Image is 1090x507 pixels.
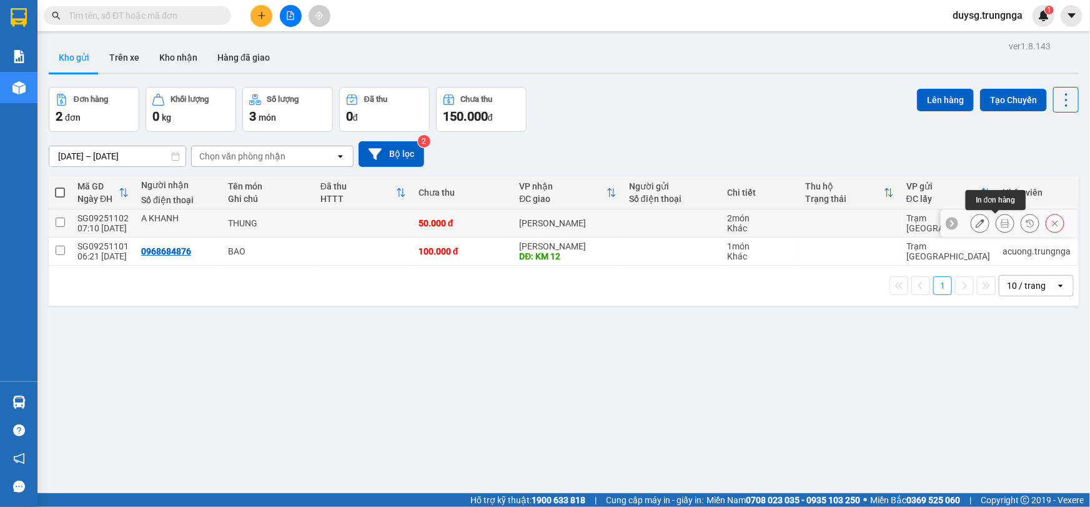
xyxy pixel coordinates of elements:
[359,141,424,167] button: Bộ lọc
[315,11,324,20] span: aim
[141,180,216,190] div: Người nhận
[519,218,617,228] div: [PERSON_NAME]
[906,181,981,191] div: VP gửi
[77,194,119,204] div: Ngày ĐH
[727,223,793,233] div: Khác
[267,95,299,104] div: Số lượng
[971,214,989,233] div: Sửa đơn hàng
[99,43,149,73] button: Trên xe
[418,135,430,148] sup: 2
[146,87,236,132] button: Khối lượng0kg
[461,95,493,104] div: Chưa thu
[346,109,353,124] span: 0
[228,218,308,228] div: THUNG
[259,113,276,123] span: món
[286,11,295,20] span: file-add
[49,146,186,166] input: Select a date range.
[1021,496,1029,504] span: copyright
[164,56,218,78] span: KM 12
[56,109,62,124] span: 2
[228,194,308,204] div: Ghi chú
[488,113,493,123] span: đ
[980,89,1047,111] button: Tạo Chuyến
[228,181,308,191] div: Tên món
[171,95,209,104] div: Khối lượng
[52,11,61,20] span: search
[933,276,952,295] button: 1
[606,493,703,507] span: Cung cấp máy in - giấy in:
[250,5,272,27] button: plus
[49,43,99,73] button: Kho gửi
[77,181,119,191] div: Mã GD
[141,246,191,256] div: 0968684876
[727,188,793,198] div: Chi tiết
[727,251,793,261] div: Khác
[257,11,266,20] span: plus
[917,89,974,111] button: Lên hàng
[706,493,860,507] span: Miền Nam
[906,241,991,261] div: Trạm [GEOGRAPHIC_DATA]
[1061,5,1083,27] button: caret-down
[532,495,585,505] strong: 1900 633 818
[900,176,997,209] th: Toggle SortBy
[309,5,330,27] button: aim
[146,39,246,56] div: 0968684876
[443,109,488,124] span: 150.000
[419,188,507,198] div: Chưa thu
[74,95,108,104] div: Đơn hàng
[12,396,26,409] img: warehouse-icon
[805,181,884,191] div: Thu hộ
[144,86,171,115] span: Chưa thu :
[969,493,971,507] span: |
[146,63,164,76] span: DĐ:
[207,43,280,73] button: Hàng đã giao
[144,86,247,116] div: 100.000
[727,241,793,251] div: 1 món
[11,12,30,25] span: Gửi:
[519,251,617,261] div: DĐ: KM 12
[11,11,137,41] div: Trạm [GEOGRAPHIC_DATA]
[49,87,139,132] button: Đơn hàng2đơn
[149,43,207,73] button: Kho nhận
[71,176,135,209] th: Toggle SortBy
[320,194,396,204] div: HTTT
[436,87,527,132] button: Chưa thu150.000đ
[629,181,715,191] div: Người gửi
[1056,281,1066,291] svg: open
[314,176,412,209] th: Toggle SortBy
[513,176,623,209] th: Toggle SortBy
[1047,6,1051,14] span: 1
[799,176,900,209] th: Toggle SortBy
[242,87,333,132] button: Số lượng3món
[77,223,129,233] div: 07:10 [DATE]
[1009,39,1051,53] div: ver 1.8.143
[141,195,216,205] div: Số điện thoại
[13,453,25,464] span: notification
[77,251,129,261] div: 06:21 [DATE]
[1003,188,1071,198] div: Nhân viên
[11,8,27,27] img: logo-vxr
[1045,6,1054,14] sup: 1
[335,151,345,161] svg: open
[870,493,960,507] span: Miền Bắc
[470,493,585,507] span: Hỗ trợ kỹ thuật:
[1007,279,1046,292] div: 10 / trang
[906,194,981,204] div: ĐC lấy
[146,11,176,24] span: Nhận:
[353,113,358,123] span: đ
[519,181,607,191] div: VP nhận
[152,109,159,124] span: 0
[69,9,216,23] input: Tìm tên, số ĐT hoặc mã đơn
[727,213,793,223] div: 2 món
[906,213,991,233] div: Trạm [GEOGRAPHIC_DATA]
[65,113,81,123] span: đơn
[13,481,25,493] span: message
[13,424,25,436] span: question-circle
[419,218,507,228] div: 50.000 đ
[519,241,617,251] div: [PERSON_NAME]
[199,150,285,163] div: Chọn văn phòng nhận
[320,181,396,191] div: Đã thu
[805,194,884,204] div: Trạng thái
[629,194,715,204] div: Số điện thoại
[12,81,26,94] img: warehouse-icon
